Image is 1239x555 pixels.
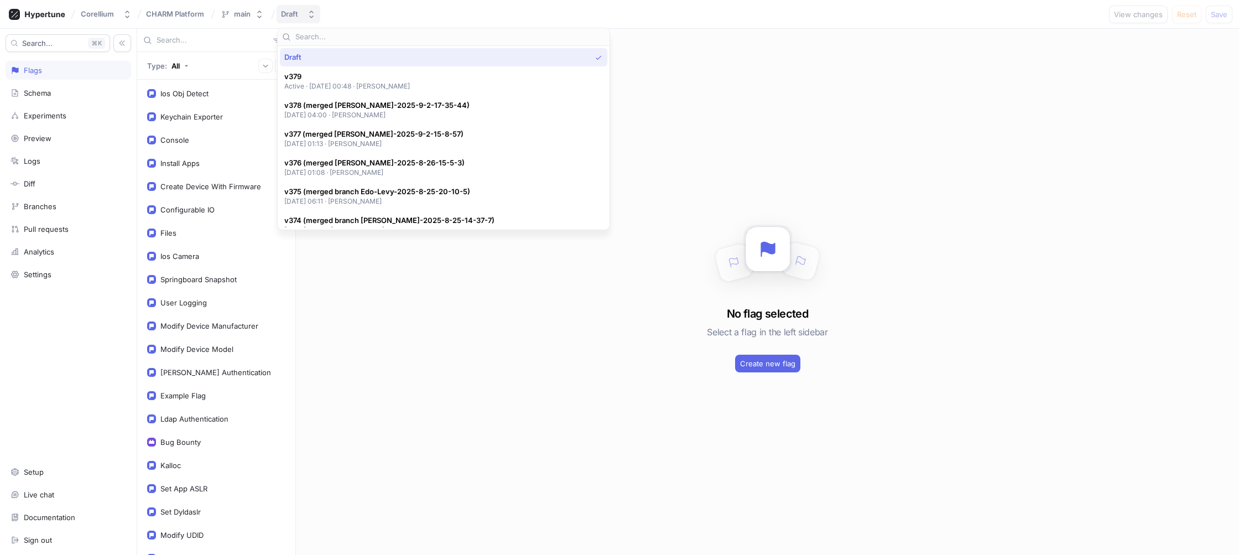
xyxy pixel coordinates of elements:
[284,196,470,206] p: [DATE] 06:11 ‧ [PERSON_NAME]
[160,229,176,237] div: Files
[160,484,207,493] div: Set App ASLR
[24,66,42,75] div: Flags
[160,112,223,121] div: Keychain Exporter
[24,134,51,143] div: Preview
[295,32,605,43] input: Search...
[81,9,114,19] div: Corellium
[76,5,136,23] button: Corellium
[24,536,52,544] div: Sign out
[284,216,494,225] span: v374 (merged branch [PERSON_NAME]-2025-8-25-14-37-7)
[24,247,54,256] div: Analytics
[24,157,40,165] div: Logs
[24,468,44,476] div: Setup
[216,5,268,23] button: main
[1211,11,1227,18] span: Save
[160,159,200,168] div: Install Apps
[160,252,199,261] div: Ios Camera
[1109,6,1168,23] button: View changes
[143,56,192,75] button: Type: All
[284,110,470,120] p: [DATE] 04:00 ‧ [PERSON_NAME]
[1206,6,1232,23] button: Save
[284,72,410,81] span: v379
[284,101,470,110] span: v378 (merged [PERSON_NAME]-2025-9-2-17-35-44)
[6,508,131,527] a: Documentation
[284,158,465,168] span: v376 (merged [PERSON_NAME]-2025-8-26-15-5-3)
[1114,11,1163,18] span: View changes
[88,38,105,49] div: K
[160,507,201,516] div: Set Dyldaslr
[160,461,181,470] div: Kalloc
[24,225,69,234] div: Pull requests
[284,187,470,196] span: v375 (merged branch Edo-Levy-2025-8-25-20-10-5)
[160,345,233,354] div: Modify Device Model
[157,35,269,46] input: Search...
[6,34,110,52] button: Search...K
[160,205,215,214] div: Configurable IO
[160,414,228,423] div: Ldap Authentication
[24,490,54,499] div: Live chat
[277,5,320,23] button: Draft
[147,61,167,70] p: Type:
[160,182,261,191] div: Create Device With Firmware
[22,40,53,46] span: Search...
[1172,6,1201,23] button: Reset
[24,179,35,188] div: Diff
[24,513,75,522] div: Documentation
[284,129,464,139] span: v377 (merged [PERSON_NAME]-2025-9-2-15-8-57)
[24,111,66,120] div: Experiments
[284,225,494,235] p: [DATE] 00:37 ‧ [PERSON_NAME]
[171,61,180,70] div: All
[740,360,795,367] span: Create new flag
[24,202,56,211] div: Branches
[735,355,800,372] button: Create new flag
[146,10,204,18] span: CHARM Platform
[284,81,410,91] p: Active ‧ [DATE] 00:48 ‧ [PERSON_NAME]
[160,368,271,377] div: [PERSON_NAME] Authentication
[160,321,258,330] div: Modify Device Manufacturer
[160,275,237,284] div: Springboard Snapshot
[160,136,189,144] div: Console
[727,305,808,322] h3: No flag selected
[284,139,464,148] p: [DATE] 01:13 ‧ [PERSON_NAME]
[707,322,827,342] h5: Select a flag in the left sidebar
[281,9,298,19] div: Draft
[258,59,273,73] button: Expand all
[24,89,51,97] div: Schema
[160,298,207,307] div: User Logging
[24,270,51,279] div: Settings
[160,391,206,400] div: Example Flag
[284,53,301,62] span: Draft
[234,9,251,19] div: main
[284,168,465,177] p: [DATE] 01:08 ‧ [PERSON_NAME]
[160,438,201,447] div: Bug Bounty
[1177,11,1196,18] span: Reset
[160,89,209,98] div: Ios Obj Detect
[160,531,204,540] div: Modify UDID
